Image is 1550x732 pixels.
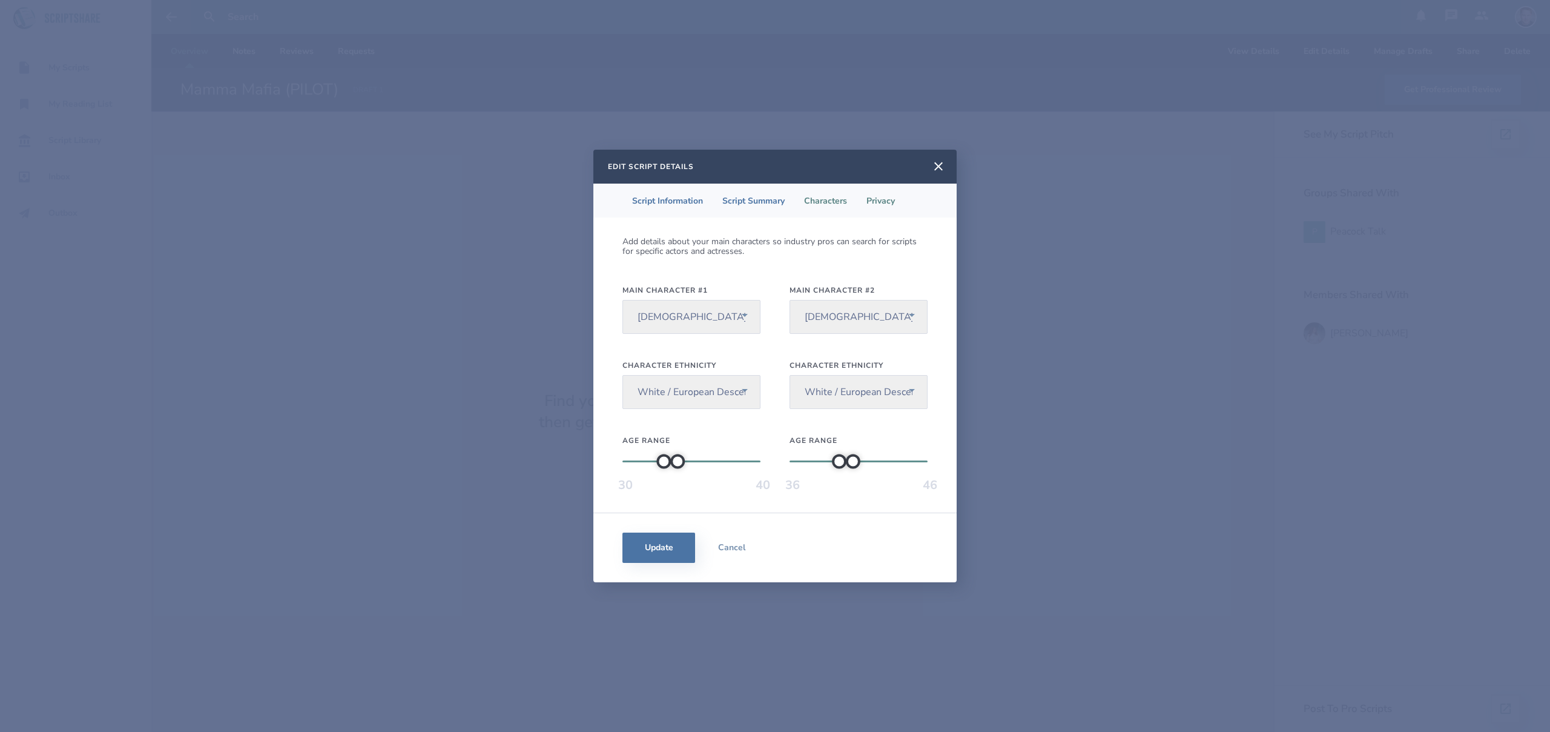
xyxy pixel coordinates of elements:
[923,477,937,493] div: 46
[756,477,770,493] div: 40
[622,184,713,218] li: Script Information
[794,184,857,218] li: Characters
[790,436,928,445] label: Age Range
[608,162,694,171] h2: Edit Script Details
[713,184,794,218] li: Script Summary
[622,436,760,445] label: Age Range
[790,285,928,295] label: Main Character #2
[857,184,905,218] li: Privacy
[622,237,928,256] p: Add details about your main characters so industry pros can search for scripts for specific actor...
[618,477,633,493] div: 30
[622,285,760,295] label: Main Character #1
[785,477,800,493] div: 36
[622,533,695,563] button: Update
[622,361,760,370] label: Character Ethnicity
[695,533,768,563] button: Cancel
[790,361,928,370] label: Character Ethnicity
